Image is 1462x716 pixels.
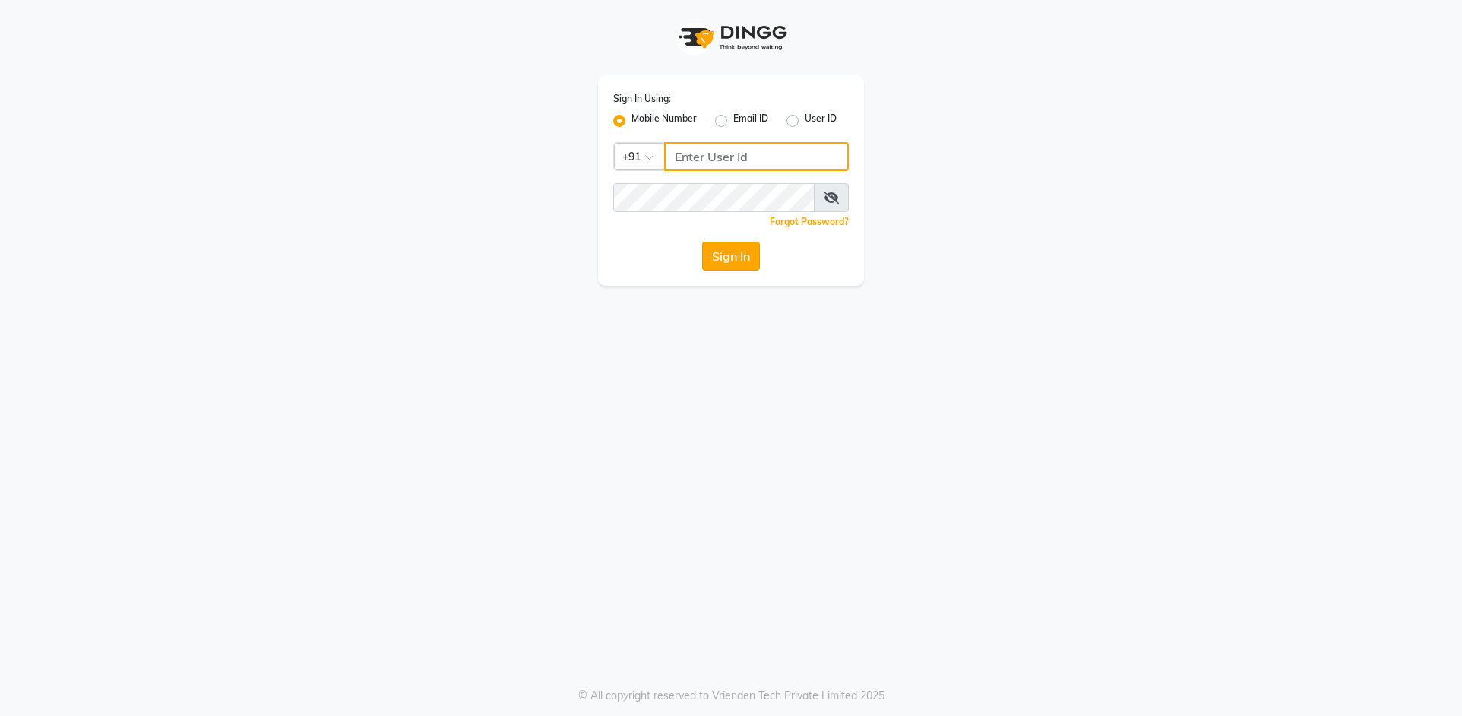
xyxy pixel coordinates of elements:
button: Sign In [702,242,760,271]
label: User ID [805,112,837,130]
input: Username [613,183,815,212]
label: Email ID [733,112,768,130]
label: Mobile Number [631,112,697,130]
img: logo1.svg [670,15,792,60]
input: Username [664,142,849,171]
label: Sign In Using: [613,92,671,106]
a: Forgot Password? [770,216,849,227]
